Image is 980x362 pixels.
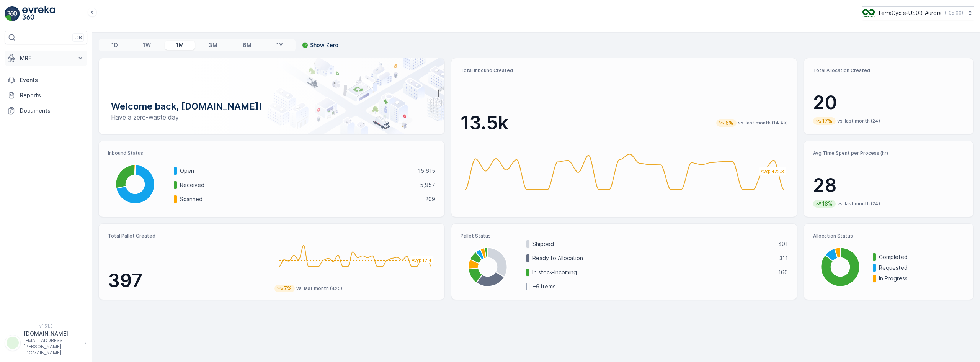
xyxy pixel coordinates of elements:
[738,120,788,126] p: vs. last month (14.4k)
[532,269,773,276] p: In stock-Incoming
[532,254,774,262] p: Ready to Allocation
[779,254,788,262] p: 311
[461,111,508,134] p: 13.5k
[24,337,80,356] p: [EMAIL_ADDRESS][PERSON_NAME][DOMAIN_NAME]
[813,233,964,239] p: Allocation Status
[879,275,964,282] p: In Progress
[778,240,788,248] p: 401
[5,6,20,21] img: logo
[283,285,292,292] p: 7%
[725,119,734,127] p: 6%
[532,240,773,248] p: Shipped
[862,9,875,17] img: image_ci7OI47.png
[20,76,84,84] p: Events
[74,34,82,41] p: ⌘B
[5,72,87,88] a: Events
[461,67,788,74] p: Total Inbound Created
[418,167,435,175] p: 15,615
[24,330,80,337] p: [DOMAIN_NAME]
[296,285,342,292] p: vs. last month (425)
[822,200,833,208] p: 18%
[276,41,283,49] p: 1Y
[20,92,84,99] p: Reports
[5,330,87,356] button: TT[DOMAIN_NAME][EMAIL_ADDRESS][PERSON_NAME][DOMAIN_NAME]
[837,201,880,207] p: vs. last month (24)
[310,41,338,49] p: Show Zero
[837,118,880,124] p: vs. last month (24)
[532,283,556,290] p: + 6 items
[813,67,964,74] p: Total Allocation Created
[5,51,87,66] button: MRF
[420,181,435,189] p: 5,957
[209,41,217,49] p: 3M
[5,88,87,103] a: Reports
[180,167,413,175] p: Open
[879,264,964,272] p: Requested
[20,54,72,62] p: MRF
[879,253,964,261] p: Completed
[7,337,19,349] div: TT
[108,233,268,239] p: Total Pallet Created
[5,324,87,328] span: v 1.51.0
[111,100,432,113] p: Welcome back, [DOMAIN_NAME]!
[111,41,118,49] p: 1D
[778,269,788,276] p: 160
[180,181,415,189] p: Received
[813,150,964,156] p: Avg Time Spent per Process (hr)
[111,113,432,122] p: Have a zero-waste day
[425,195,435,203] p: 209
[461,233,788,239] p: Pallet Status
[813,91,964,114] p: 20
[143,41,151,49] p: 1W
[822,117,833,125] p: 17%
[22,6,55,21] img: logo_light-DOdMpM7g.png
[108,269,268,292] p: 397
[176,41,184,49] p: 1M
[180,195,420,203] p: Scanned
[20,107,84,115] p: Documents
[108,150,435,156] p: Inbound Status
[862,6,974,20] button: TerraCycle-US08-Aurora(-05:00)
[945,10,963,16] p: ( -05:00 )
[878,9,942,17] p: TerraCycle-US08-Aurora
[243,41,252,49] p: 6M
[813,174,964,197] p: 28
[5,103,87,118] a: Documents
